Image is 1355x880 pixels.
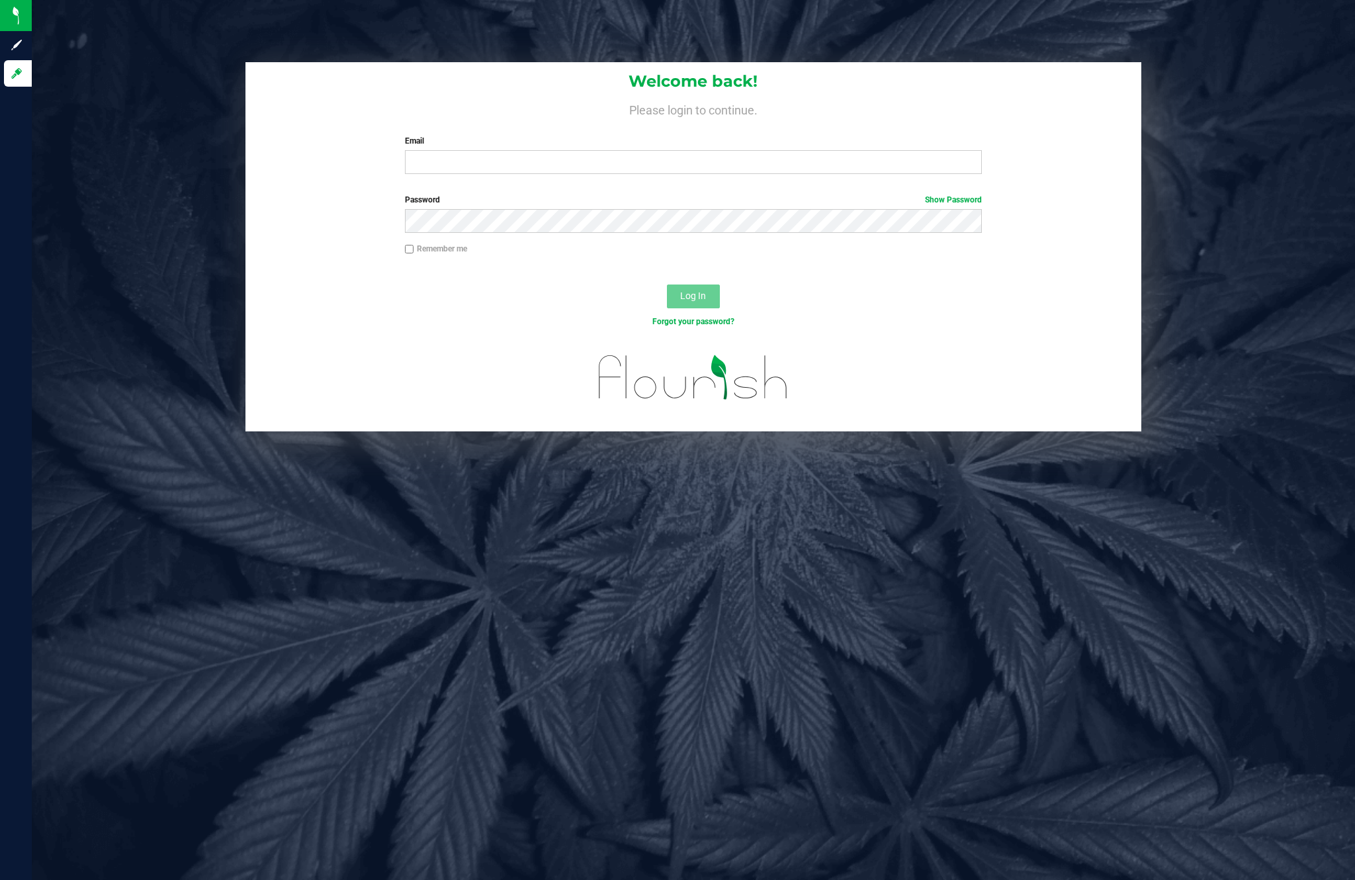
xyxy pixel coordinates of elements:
[405,135,982,147] label: Email
[582,341,805,414] img: flourish_logo.svg
[405,243,467,255] label: Remember me
[405,195,440,204] span: Password
[10,38,23,52] inline-svg: Sign up
[405,245,414,254] input: Remember me
[652,317,734,326] a: Forgot your password?
[667,285,720,308] button: Log In
[245,101,1141,116] h4: Please login to continue.
[680,290,706,301] span: Log In
[245,73,1141,90] h1: Welcome back!
[925,195,982,204] a: Show Password
[10,67,23,80] inline-svg: Log in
